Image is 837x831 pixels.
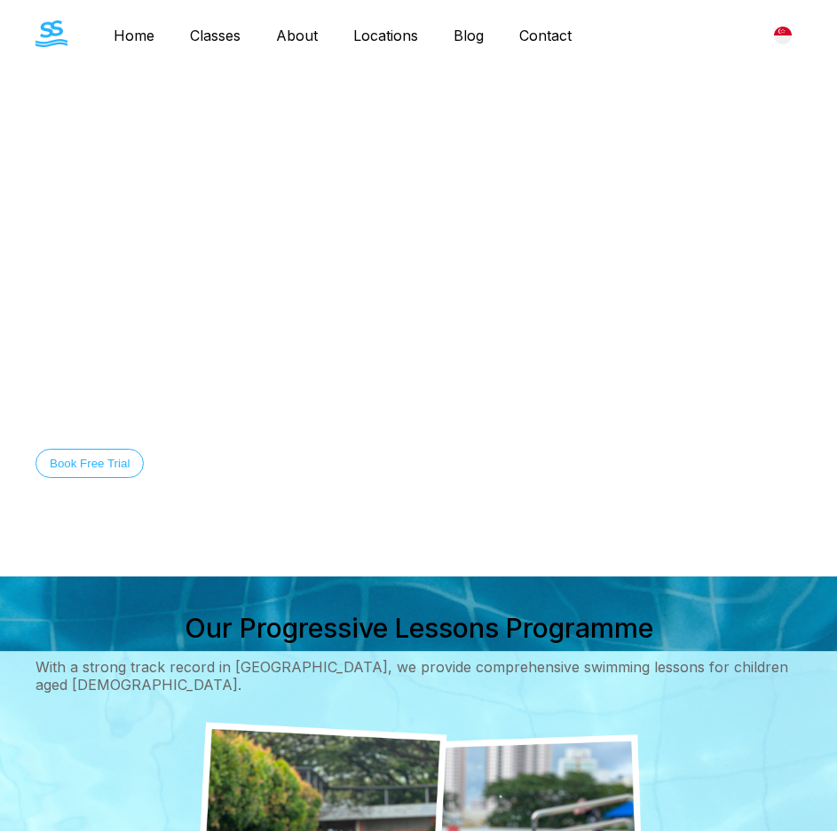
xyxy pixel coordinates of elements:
[162,449,290,478] button: Discover Our Story
[36,658,801,694] div: With a strong track record in [GEOGRAPHIC_DATA], we provide comprehensive swimming lessons for ch...
[258,27,336,44] a: About
[36,406,801,420] div: Equip your child with essential swimming skills for lifelong safety and confidence in water.
[36,449,144,478] button: Book Free Trial
[774,27,792,44] img: Singapore
[764,17,801,54] div: [GEOGRAPHIC_DATA]
[501,27,589,44] a: Contact
[96,27,172,44] a: Home
[36,248,801,261] div: Welcome to The Swim Starter
[436,27,501,44] a: Blog
[36,20,67,47] img: The Swim Starter Logo
[185,612,653,644] div: Our Progressive Lessons Programme
[36,289,801,378] div: Swimming Lessons in [GEOGRAPHIC_DATA]
[336,27,436,44] a: Locations
[172,27,258,44] a: Classes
